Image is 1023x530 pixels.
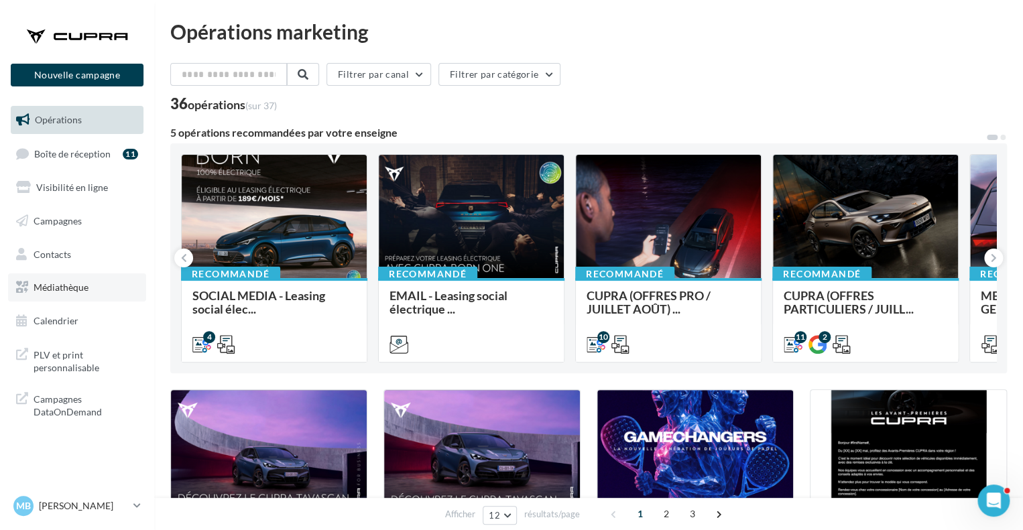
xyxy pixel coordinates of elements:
span: Calendrier [34,315,78,326]
div: opérations [188,98,277,111]
iframe: Intercom live chat [977,484,1010,517]
p: [PERSON_NAME] [39,499,128,513]
div: 4 [203,331,215,343]
span: 2 [656,503,677,525]
a: Contacts [8,241,146,269]
span: Afficher [445,508,475,521]
div: Opérations marketing [170,21,1007,42]
div: Recommandé [772,267,871,281]
span: Campagnes DataOnDemand [34,390,138,419]
span: PLV et print personnalisable [34,346,138,375]
a: PLV et print personnalisable [8,340,146,380]
span: Médiathèque [34,281,88,293]
a: Visibilité en ligne [8,174,146,202]
div: 36 [170,96,277,111]
div: 2 [819,331,831,343]
div: 10 [597,331,609,343]
span: (sur 37) [245,100,277,111]
span: Opérations [35,114,82,125]
span: 3 [682,503,703,525]
span: EMAIL - Leasing social électrique ... [389,288,507,316]
button: Filtrer par canal [326,63,431,86]
div: 5 opérations recommandées par votre enseigne [170,127,985,138]
div: 11 [794,331,806,343]
span: Boîte de réception [34,147,111,159]
button: 12 [483,506,517,525]
div: 11 [123,149,138,159]
span: SOCIAL MEDIA - Leasing social élec... [192,288,325,316]
span: 12 [489,510,500,521]
a: Médiathèque [8,273,146,302]
span: CUPRA (OFFRES PRO / JUILLET AOÛT) ... [587,288,711,316]
a: Campagnes [8,207,146,235]
span: 1 [629,503,651,525]
span: CUPRA (OFFRES PARTICULIERS / JUILL... [784,288,914,316]
a: Campagnes DataOnDemand [8,385,146,424]
a: MB [PERSON_NAME] [11,493,143,519]
button: Filtrer par catégorie [438,63,560,86]
span: Visibilité en ligne [36,182,108,193]
span: Contacts [34,248,71,259]
a: Boîte de réception11 [8,139,146,168]
div: Recommandé [575,267,674,281]
div: Recommandé [378,267,477,281]
button: Nouvelle campagne [11,64,143,86]
a: Calendrier [8,307,146,335]
a: Opérations [8,106,146,134]
span: MB [16,499,31,513]
span: Campagnes [34,215,82,226]
span: résultats/page [524,508,580,521]
div: Recommandé [181,267,280,281]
